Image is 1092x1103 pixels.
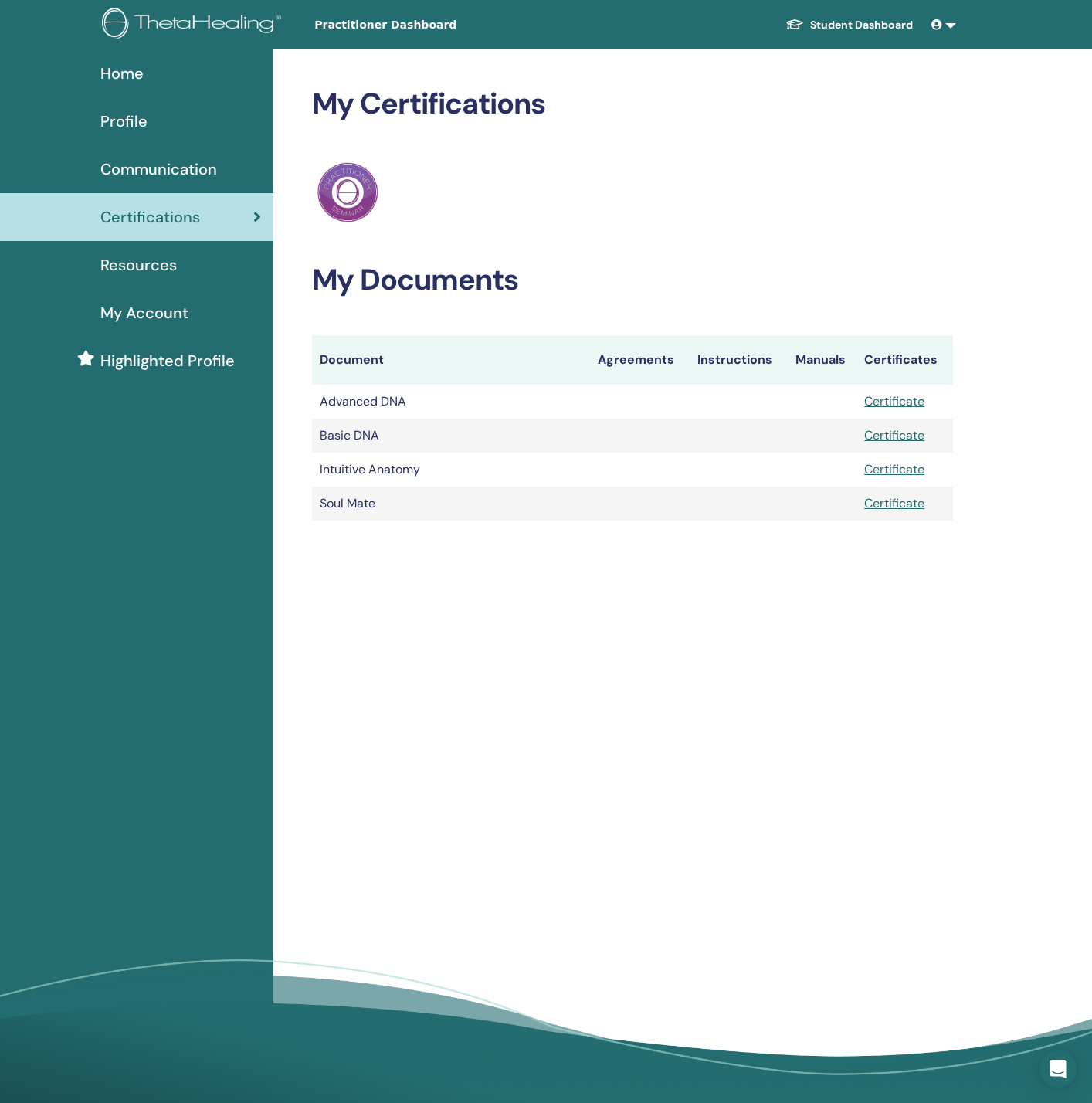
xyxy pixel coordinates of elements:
[314,17,546,33] span: Practitioner Dashboard
[788,335,856,385] th: Manuals
[312,385,590,419] td: Advanced DNA
[317,162,378,222] img: Practitioner
[100,301,188,324] span: My Account
[864,495,924,511] a: Certificate
[312,335,590,385] th: Document
[785,18,804,31] img: graduation-cap-white.svg
[100,205,200,229] span: Certifications
[312,263,954,298] h2: My Documents
[312,87,954,122] h2: My Certifications
[864,393,924,409] a: Certificate
[590,335,690,385] th: Agreements
[100,253,177,277] span: Resources
[100,158,217,181] span: Communication
[100,349,235,372] span: Highlighted Profile
[864,427,924,443] a: Certificate
[864,461,924,477] a: Certificate
[312,419,590,453] td: Basic DNA
[100,110,148,133] span: Profile
[100,62,144,85] span: Home
[1039,1050,1077,1088] div: Open Intercom Messenger
[102,8,287,42] img: logo.png
[312,453,590,487] td: Intuitive Anatomy
[856,335,953,385] th: Certificates
[690,335,788,385] th: Instructions
[773,11,925,39] a: Student Dashboard
[312,487,590,521] td: Soul Mate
